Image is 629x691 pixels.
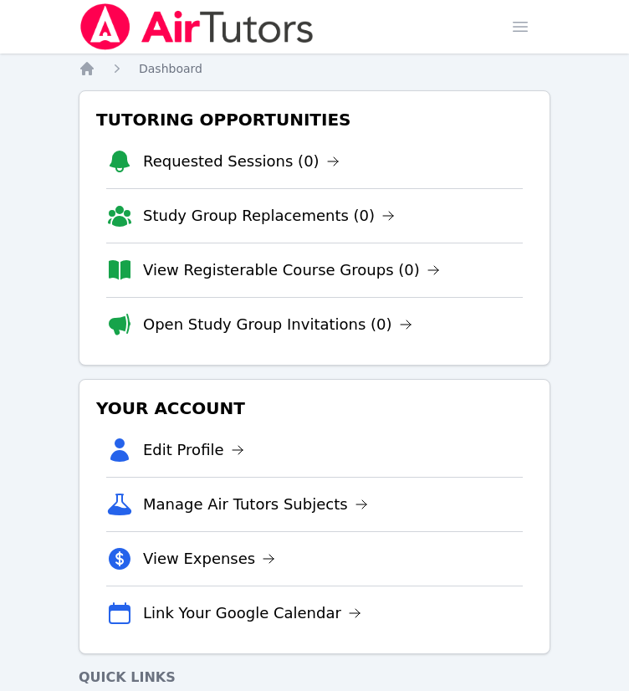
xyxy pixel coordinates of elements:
img: Air Tutors [79,3,315,50]
a: Edit Profile [143,438,244,462]
h3: Your Account [93,393,536,423]
a: Open Study Group Invitations (0) [143,313,412,336]
span: Dashboard [139,62,202,75]
h3: Tutoring Opportunities [93,105,536,135]
a: View Registerable Course Groups (0) [143,258,440,282]
a: Dashboard [139,60,202,77]
a: Link Your Google Calendar [143,601,361,625]
nav: Breadcrumb [79,60,550,77]
h4: Quick Links [79,668,550,688]
a: Requested Sessions (0) [143,150,340,173]
a: Manage Air Tutors Subjects [143,493,368,516]
a: Study Group Replacements (0) [143,204,395,228]
a: View Expenses [143,547,275,571]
